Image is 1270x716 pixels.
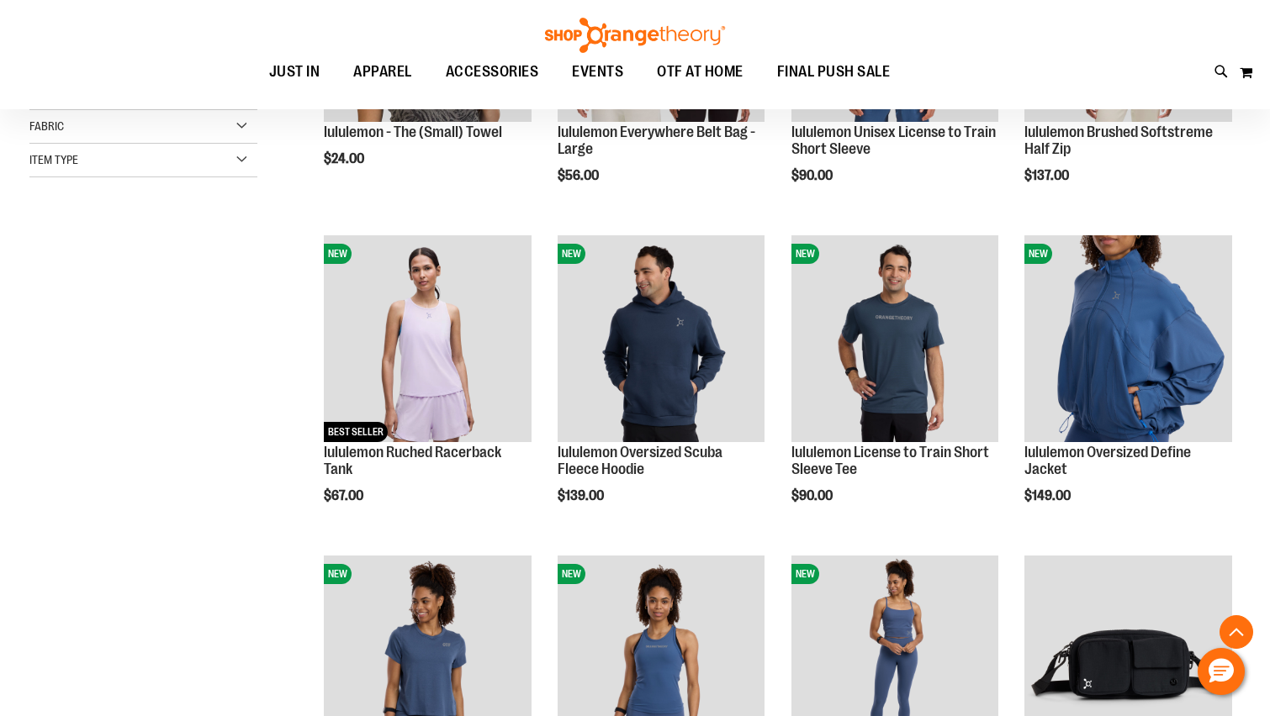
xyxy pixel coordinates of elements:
[558,168,601,183] span: $56.00
[324,235,532,443] img: lululemon Ruched Racerback Tank
[542,18,728,53] img: Shop Orangetheory
[1024,244,1052,264] span: NEW
[1024,235,1232,445] a: lululemon Oversized Define JacketNEW
[791,564,819,584] span: NEW
[324,244,352,264] span: NEW
[324,124,502,140] a: lululemon - The (Small) Towel
[269,53,320,91] span: JUST IN
[558,244,585,264] span: NEW
[555,53,640,92] a: EVENTS
[558,124,755,157] a: lululemon Everywhere Belt Bag - Large
[324,151,367,166] span: $24.00
[1024,444,1191,477] a: lululemon Oversized Define Jacket
[324,235,532,445] a: lululemon Ruched Racerback TankNEWBEST SELLER
[558,488,606,503] span: $139.00
[783,227,1008,546] div: product
[572,53,623,91] span: EVENTS
[1220,615,1253,649] button: Back To Top
[353,53,412,91] span: APPAREL
[29,153,78,166] span: Item Type
[1198,648,1245,695] button: Hello, have a question? Let’s chat.
[1024,235,1232,443] img: lululemon Oversized Define Jacket
[324,422,388,442] span: BEST SELLER
[760,53,908,92] a: FINAL PUSH SALE
[446,53,539,91] span: ACCESSORIES
[791,168,835,183] span: $90.00
[558,444,722,477] a: lululemon Oversized Scuba Fleece Hoodie
[791,488,835,503] span: $90.00
[791,235,999,443] img: lululemon License to Train Short Sleeve Tee
[1016,227,1241,546] div: product
[657,53,743,91] span: OTF AT HOME
[558,564,585,584] span: NEW
[29,119,64,133] span: Fabric
[777,53,891,91] span: FINAL PUSH SALE
[324,444,501,477] a: lululemon Ruched Racerback Tank
[558,235,765,445] a: lululemon Oversized Scuba Fleece HoodieNEW
[791,235,999,445] a: lululemon License to Train Short Sleeve TeeNEW
[315,227,540,546] div: product
[549,227,774,546] div: product
[429,53,556,92] a: ACCESSORIES
[252,53,337,92] a: JUST IN
[640,53,760,92] a: OTF AT HOME
[791,444,989,477] a: lululemon License to Train Short Sleeve Tee
[558,235,765,443] img: lululemon Oversized Scuba Fleece Hoodie
[1024,124,1213,157] a: lululemon Brushed Softstreme Half Zip
[324,488,366,503] span: $67.00
[324,564,352,584] span: NEW
[791,244,819,264] span: NEW
[791,124,996,157] a: lululemon Unisex License to Train Short Sleeve
[336,53,429,91] a: APPAREL
[1024,488,1073,503] span: $149.00
[1024,168,1072,183] span: $137.00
